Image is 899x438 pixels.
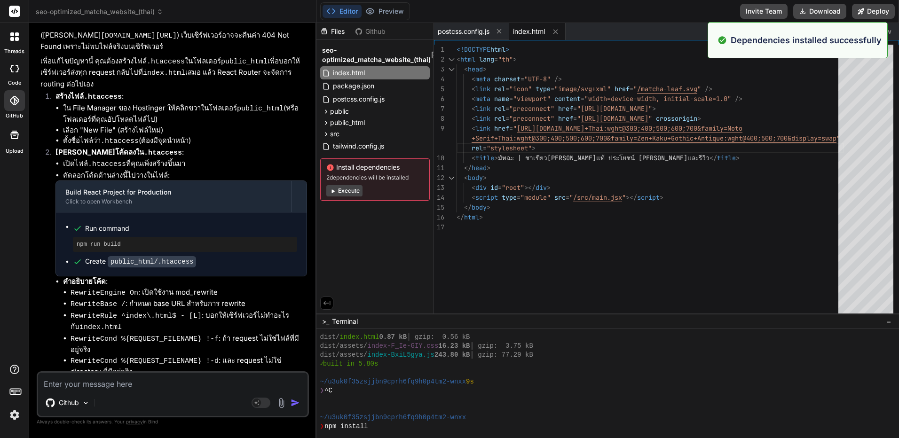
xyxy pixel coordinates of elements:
span: " [648,104,652,113]
span: tailwind.config.js [332,141,385,152]
code: .htaccess [147,58,185,66]
span: +Serif+Thai:wght@300;400;500;600;700&family=Zen+Ka [472,134,660,142]
span: link [475,124,490,133]
span: > [547,183,551,192]
span: [URL][DOMAIN_NAME] [581,104,648,113]
div: 6 [434,94,444,104]
span: body [472,203,487,211]
span: public [330,107,349,116]
span: ></ [626,193,637,202]
span: dist/assets/ [320,351,368,360]
span: src [554,193,566,202]
span: = [566,193,569,202]
span: 2 dependencies will be installed [326,174,424,181]
div: Files [316,27,351,36]
span: " [577,114,581,123]
code: RewriteRule ^index\.html$ - [L] [71,312,202,320]
li: ใน File Manager ของ Hostinger ให้คลิกขวาในโฟลเดอร์ (หรือโฟลเดอร์ที่คุณอัปโหลดไฟล์ไป) [63,103,307,125]
div: 17 [434,222,444,232]
li: : [63,276,307,400]
span: 9s [466,377,474,386]
span: built in 5.80s [323,360,379,368]
span: id [490,183,498,192]
span: > [736,154,740,162]
span: < [472,193,475,202]
code: .htaccess [101,137,139,145]
li: : กำหนด base URL สำหรับการ rewrite [71,298,307,310]
span: = [505,85,509,93]
span: 0.87 kB [379,333,407,342]
span: postcss.config.js [332,94,386,105]
span: = [505,114,509,123]
span: ❯ [320,422,325,431]
span: </ [710,154,717,162]
span: /> [735,94,742,103]
code: RewriteEngine On [71,289,138,297]
span: > [697,114,701,123]
span: privacy [126,419,143,424]
span: title [717,154,736,162]
span: = [520,75,524,83]
p: Github [59,398,79,407]
span: = [573,104,577,113]
span: href [615,85,630,93]
strong: คำอธิบายโค้ด [63,277,106,286]
span: dist/assets/ [320,342,368,351]
span: = [630,85,633,93]
div: 16 [434,212,444,222]
p: เพื่อแก้ไขปัญหานี้ คุณต้องสร้างไฟล์ ในโฟลเดอร์ เพื่อบอกให้เซิร์ฟเวอร์ส่งทุก request กลับไปที่ เสม... [40,56,307,90]
div: 13 [434,183,444,193]
img: icon [291,398,300,407]
span: ~/u3uk0f35zsjjbn9cprh6fq9h0p4tm2-wnxx [320,413,466,422]
code: .htaccess [144,149,182,157]
span: < [464,65,468,73]
span: < [472,183,475,192]
button: Invite Team [740,4,788,19]
div: 4 [434,74,444,84]
div: Create [85,257,196,266]
div: Click to collapse the range. [445,55,457,64]
code: index.html [79,323,122,331]
span: ✓ [320,360,323,368]
span: และรีวิว [687,154,710,162]
span: = [498,183,502,192]
span: < [472,154,475,162]
span: > [483,65,487,73]
code: public_html [237,105,284,113]
div: Click to collapse the range. [445,64,457,74]
span: │ gzip: 3.75 kB [470,342,533,351]
span: type [502,193,517,202]
span: >_ [322,317,329,326]
span: div [475,183,487,192]
span: "UTF-8" [524,75,551,83]
div: 8 [434,114,444,124]
span: ~/u3uk0f35zsjjbn9cprh6fq9h0p4tm2-wnxx [320,377,466,386]
span: > [660,193,663,202]
code: [DOMAIN_NAME][URL] [101,32,177,40]
span: ❯ [320,386,325,395]
li: เลือก "New File" (สร้างไฟล์ใหม่) [63,125,307,136]
span: < [464,173,468,182]
span: < [472,94,475,103]
span: 243.80 kB [434,351,470,360]
span: rel [472,144,483,152]
label: GitHub [6,112,23,120]
p: Dependencies installed successfully [731,34,882,47]
p: : [55,147,307,159]
span: dist/ [320,333,340,342]
span: /matcha-leaf.svg [637,85,697,93]
span: meta [475,94,490,103]
span: = [483,144,487,152]
span: < [457,55,460,63]
div: 14 [434,193,444,203]
span: /> [705,85,712,93]
span: = [517,193,520,202]
span: "module" [520,193,551,202]
span: 16.23 kB [438,342,470,351]
li: : และ request ไม่ใช่ directory ที่มีอยู่จริง [71,355,307,377]
li: ตั้งชื่อไฟล์ว่า (ต้องมีจุดนำหน้า) [63,135,307,147]
span: "stylesheet" [487,144,532,152]
span: src [330,129,339,139]
span: head [472,164,487,172]
span: rel [494,104,505,113]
